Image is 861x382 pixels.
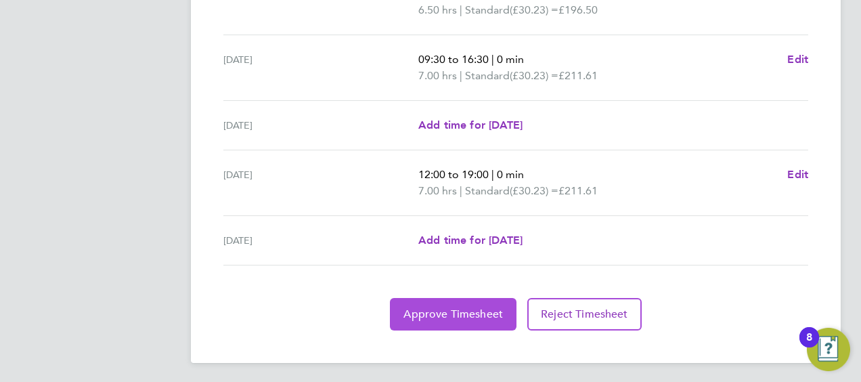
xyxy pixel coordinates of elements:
[418,3,457,16] span: 6.50 hrs
[510,184,558,197] span: (£30.23) =
[807,328,850,371] button: Open Resource Center, 8 new notifications
[460,184,462,197] span: |
[497,53,524,66] span: 0 min
[787,167,808,183] a: Edit
[491,53,494,66] span: |
[558,184,598,197] span: £211.61
[787,53,808,66] span: Edit
[403,307,503,321] span: Approve Timesheet
[418,117,523,133] a: Add time for [DATE]
[465,2,510,18] span: Standard
[223,167,418,199] div: [DATE]
[541,307,628,321] span: Reject Timesheet
[418,119,523,131] span: Add time for [DATE]
[418,168,489,181] span: 12:00 to 19:00
[491,168,494,181] span: |
[418,232,523,249] a: Add time for [DATE]
[460,3,462,16] span: |
[460,69,462,82] span: |
[223,117,418,133] div: [DATE]
[787,168,808,181] span: Edit
[497,168,524,181] span: 0 min
[465,183,510,199] span: Standard
[418,53,489,66] span: 09:30 to 16:30
[558,69,598,82] span: £211.61
[510,3,558,16] span: (£30.23) =
[510,69,558,82] span: (£30.23) =
[558,3,598,16] span: £196.50
[527,298,642,331] button: Reject Timesheet
[418,69,457,82] span: 7.00 hrs
[418,184,457,197] span: 7.00 hrs
[223,232,418,249] div: [DATE]
[465,68,510,84] span: Standard
[787,51,808,68] a: Edit
[418,234,523,247] span: Add time for [DATE]
[806,337,812,355] div: 8
[223,51,418,84] div: [DATE]
[390,298,516,331] button: Approve Timesheet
